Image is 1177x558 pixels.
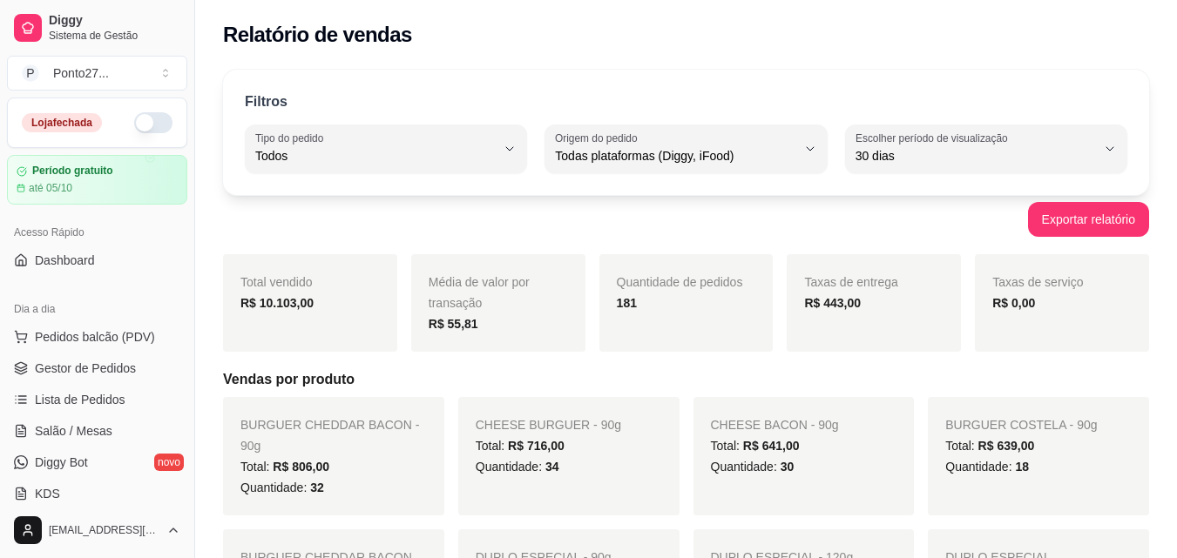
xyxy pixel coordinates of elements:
[1015,460,1029,474] span: 18
[7,56,187,91] button: Select a team
[7,323,187,351] button: Pedidos balcão (PDV)
[804,296,861,310] strong: R$ 443,00
[310,481,324,494] span: 32
[7,386,187,413] a: Lista de Pedidos
[555,147,795,165] span: Todas plataformas (Diggy, iFood)
[273,460,329,474] span: R$ 806,00
[255,131,329,145] label: Tipo do pedido
[545,124,827,173] button: Origem do pedidoTodas plataformas (Diggy, iFood)
[743,439,800,453] span: R$ 641,00
[240,481,324,494] span: Quantidade:
[856,131,1013,145] label: Escolher período de visualização
[945,460,1029,474] span: Quantidade:
[35,454,88,471] span: Diggy Bot
[49,523,159,537] span: [EMAIL_ADDRESS][DOMAIN_NAME]
[476,460,559,474] span: Quantidade:
[35,391,125,408] span: Lista de Pedidos
[49,29,180,43] span: Sistema de Gestão
[22,64,39,82] span: P
[1028,202,1149,237] button: Exportar relatório
[35,485,60,502] span: KDS
[29,181,72,195] article: até 05/10
[223,369,1149,390] h5: Vendas por produto
[245,91,287,112] p: Filtros
[32,165,113,178] article: Período gratuito
[35,360,136,377] span: Gestor de Pedidos
[545,460,559,474] span: 34
[240,296,314,310] strong: R$ 10.103,00
[245,124,527,173] button: Tipo do pedidoTodos
[134,112,172,133] button: Alterar Status
[223,21,412,49] h2: Relatório de vendas
[35,422,112,440] span: Salão / Mesas
[53,64,109,82] div: Ponto27 ...
[781,460,795,474] span: 30
[711,418,839,432] span: CHEESE BACON - 90g
[617,296,637,310] strong: 181
[429,275,530,310] span: Média de valor por transação
[945,418,1097,432] span: BURGUER COSTELA - 90g
[240,275,313,289] span: Total vendido
[7,509,187,551] button: [EMAIL_ADDRESS][DOMAIN_NAME]
[7,295,187,323] div: Dia a dia
[429,317,478,331] strong: R$ 55,81
[35,252,95,269] span: Dashboard
[992,275,1083,289] span: Taxas de serviço
[240,418,419,453] span: BURGUER CHEDDAR BACON - 90g
[7,354,187,382] a: Gestor de Pedidos
[804,275,897,289] span: Taxas de entrega
[476,439,565,453] span: Total:
[711,460,795,474] span: Quantidade:
[978,439,1035,453] span: R$ 639,00
[845,124,1127,173] button: Escolher período de visualização30 dias
[508,439,565,453] span: R$ 716,00
[945,439,1034,453] span: Total:
[555,131,643,145] label: Origem do pedido
[35,328,155,346] span: Pedidos balcão (PDV)
[7,246,187,274] a: Dashboard
[7,480,187,508] a: KDS
[240,460,329,474] span: Total:
[7,417,187,445] a: Salão / Mesas
[7,448,187,476] a: Diggy Botnovo
[49,13,180,29] span: Diggy
[476,418,621,432] span: CHEESE BURGUER - 90g
[7,155,187,205] a: Período gratuitoaté 05/10
[992,296,1035,310] strong: R$ 0,00
[255,147,496,165] span: Todos
[7,218,187,246] div: Acesso Rápido
[617,275,743,289] span: Quantidade de pedidos
[7,7,187,49] a: DiggySistema de Gestão
[856,147,1096,165] span: 30 dias
[711,439,800,453] span: Total:
[22,113,102,132] div: Loja fechada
